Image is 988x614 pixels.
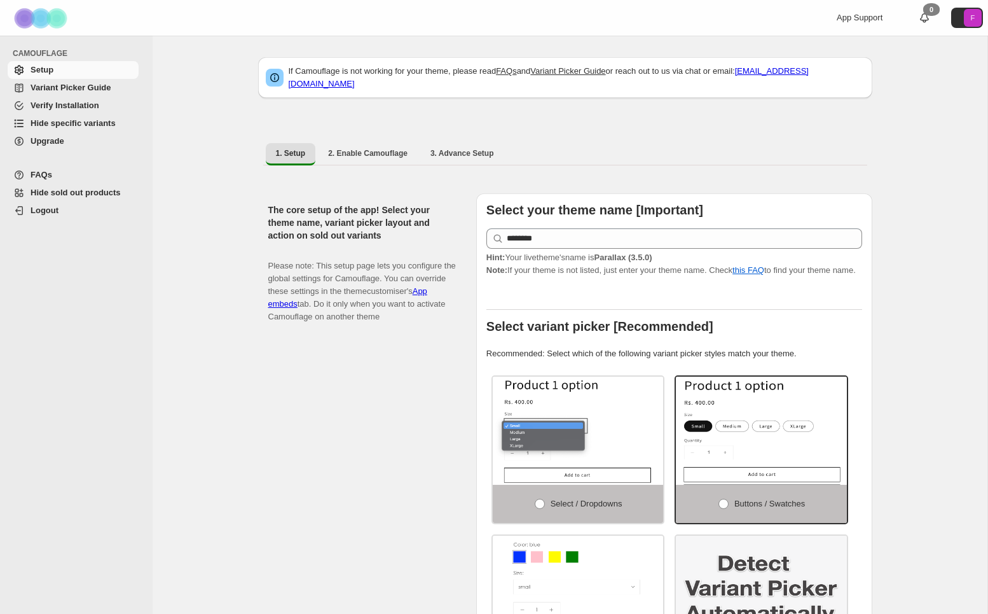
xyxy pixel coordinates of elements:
h2: The core setup of the app! Select your theme name, variant picker layout and action on sold out v... [268,204,456,242]
span: Setup [31,65,53,74]
strong: Note: [486,265,507,275]
button: Avatar with initials F [951,8,983,28]
p: Recommended: Select which of the following variant picker styles match your theme. [486,347,862,360]
text: F [971,14,975,22]
span: Verify Installation [31,101,99,110]
a: Setup [8,61,139,79]
div: 0 [923,3,940,16]
a: FAQs [496,66,517,76]
a: Upgrade [8,132,139,150]
span: Upgrade [31,136,64,146]
b: Select your theme name [Important] [486,203,703,217]
p: If Camouflage is not working for your theme, please read and or reach out to us via chat or email: [289,65,865,90]
img: Camouflage [10,1,74,36]
img: Buttons / Swatches [676,377,847,485]
span: Your live theme's name is [486,253,652,262]
span: Logout [31,206,58,215]
a: Variant Picker Guide [530,66,605,76]
span: 1. Setup [276,148,306,158]
a: Verify Installation [8,97,139,115]
a: Hide specific variants [8,115,139,132]
span: Hide specific variants [31,118,116,128]
a: 0 [918,11,931,24]
span: Hide sold out products [31,188,121,197]
p: Please note: This setup page lets you configure the global settings for Camouflage. You can overr... [268,247,456,323]
strong: Hint: [486,253,505,262]
span: App Support [837,13,882,22]
strong: Parallax (3.5.0) [594,253,652,262]
p: If your theme is not listed, just enter your theme name. Check to find your theme name. [486,251,862,277]
b: Select variant picker [Recommended] [486,319,713,333]
span: 3. Advance Setup [430,148,494,158]
a: Variant Picker Guide [8,79,139,97]
span: 2. Enable Camouflage [328,148,408,158]
a: Hide sold out products [8,184,139,202]
span: Select / Dropdowns [551,499,622,508]
span: Avatar with initials F [964,9,982,27]
img: Select / Dropdowns [493,377,664,485]
a: Logout [8,202,139,220]
span: Variant Picker Guide [31,83,111,92]
span: CAMOUFLAGE [13,48,144,59]
a: FAQs [8,166,139,184]
a: this FAQ [732,265,764,275]
span: FAQs [31,170,52,179]
span: Buttons / Swatches [734,499,805,508]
